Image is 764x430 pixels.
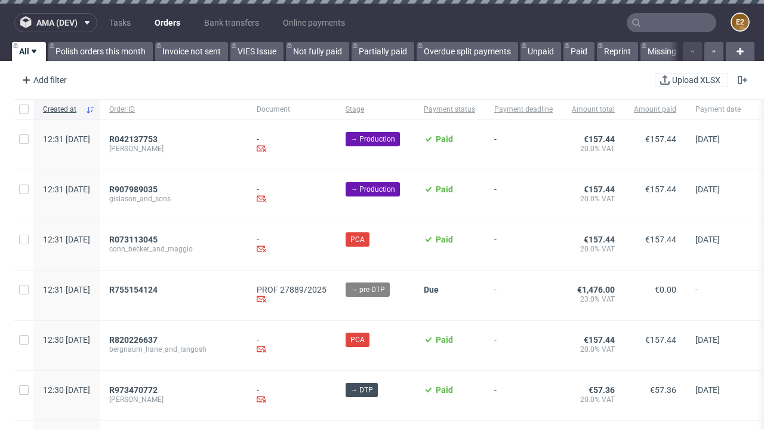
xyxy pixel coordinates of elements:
span: PCA [350,334,365,345]
span: Payment date [695,105,741,115]
a: R042137753 [109,134,160,144]
a: Missing invoice [640,42,711,61]
span: R820226637 [109,335,158,345]
a: R073113045 [109,235,160,244]
div: - [257,134,326,155]
a: Online payments [276,13,352,32]
a: Unpaid [520,42,561,61]
span: - [695,285,741,306]
span: €157.44 [645,185,676,194]
a: Invoice not sent [155,42,228,61]
span: gislason_and_sons [109,194,238,204]
span: - [494,335,553,356]
span: 20.0% VAT [572,144,615,153]
span: Upload XLSX [670,76,723,84]
span: €57.36 [589,385,615,395]
span: [PERSON_NAME] [109,395,238,404]
span: 23.0% VAT [572,294,615,304]
span: Paid [436,385,453,395]
span: Order ID [109,105,238,115]
span: Paid [436,185,453,194]
span: €157.44 [645,134,676,144]
span: bergnaum_hane_and_langosh [109,345,238,354]
span: 12:31 [DATE] [43,185,90,194]
a: R907989035 [109,185,160,194]
span: - [494,235,553,256]
span: [DATE] [695,335,720,345]
a: R755154124 [109,285,160,294]
span: 20.0% VAT [572,395,615,404]
span: 12:30 [DATE] [43,335,90,345]
span: 20.0% VAT [572,194,615,204]
a: R973470772 [109,385,160,395]
span: €157.44 [584,134,615,144]
span: 12:31 [DATE] [43,285,90,294]
a: Reprint [597,42,638,61]
span: 12:31 [DATE] [43,235,90,244]
span: €157.44 [584,235,615,244]
span: €1,476.00 [577,285,615,294]
span: Payment status [424,105,475,115]
div: Add filter [17,70,69,90]
span: - [494,285,553,306]
span: [PERSON_NAME] [109,144,238,153]
div: - [257,335,326,356]
span: [DATE] [695,235,720,244]
div: - [257,235,326,256]
span: Amount paid [634,105,676,115]
span: Amount total [572,105,615,115]
a: Not fully paid [286,42,349,61]
span: R907989035 [109,185,158,194]
span: [DATE] [695,134,720,144]
a: Partially paid [352,42,414,61]
span: 20.0% VAT [572,345,615,354]
span: Paid [436,235,453,244]
a: Overdue split payments [417,42,518,61]
span: €157.44 [584,185,615,194]
span: - [494,385,553,406]
span: R755154124 [109,285,158,294]
span: → pre-DTP [350,284,385,295]
div: - [257,385,326,406]
span: €57.36 [650,385,676,395]
span: [DATE] [695,385,720,395]
span: 20.0% VAT [572,244,615,254]
span: €157.44 [584,335,615,345]
span: conn_becker_and_maggio [109,244,238,254]
span: Paid [436,335,453,345]
a: Bank transfers [197,13,266,32]
button: Upload XLSX [655,73,728,87]
span: [DATE] [695,185,720,194]
figcaption: e2 [732,14,748,30]
span: Created at [43,105,81,115]
span: ama (dev) [36,19,78,27]
span: Stage [346,105,405,115]
a: All [12,42,46,61]
span: Document [257,105,326,115]
a: Orders [147,13,187,32]
a: Polish orders this month [48,42,153,61]
a: Tasks [102,13,138,32]
span: 12:31 [DATE] [43,134,90,144]
span: R073113045 [109,235,158,244]
span: 12:30 [DATE] [43,385,90,395]
span: → DTP [350,385,373,395]
a: Paid [563,42,594,61]
a: VIES Issue [230,42,284,61]
span: - [494,134,553,155]
span: €0.00 [655,285,676,294]
a: R820226637 [109,335,160,345]
span: Due [424,285,439,294]
span: Paid [436,134,453,144]
span: - [494,185,553,205]
span: Payment deadline [494,105,553,115]
span: R973470772 [109,385,158,395]
span: R042137753 [109,134,158,144]
button: ama (dev) [14,13,97,32]
span: → Production [350,184,395,195]
a: PROF 27889/2025 [257,285,326,294]
span: €157.44 [645,235,676,244]
span: PCA [350,234,365,245]
div: - [257,185,326,205]
span: €157.44 [645,335,676,345]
